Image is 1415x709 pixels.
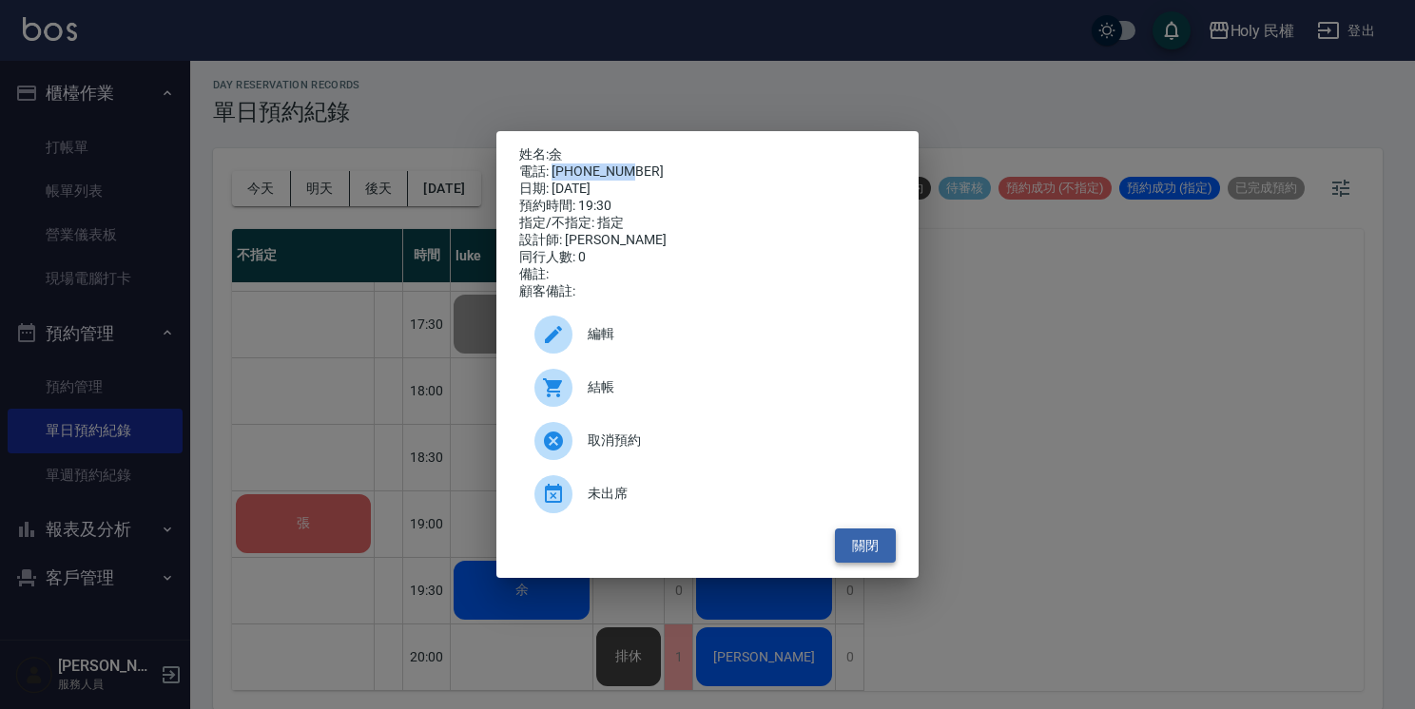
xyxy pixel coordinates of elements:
div: 備註: [519,266,896,283]
a: 結帳 [519,361,896,414]
span: 取消預約 [588,431,881,450]
div: 電話: [PHONE_NUMBER] [519,163,896,181]
span: 結帳 [588,377,881,397]
div: 日期: [DATE] [519,181,896,198]
div: 同行人數: 0 [519,249,896,266]
div: 指定/不指定: 指定 [519,215,896,232]
span: 未出席 [588,484,881,504]
p: 姓名: [519,146,896,163]
a: 余 [549,146,562,162]
div: 取消預約 [519,414,896,468]
div: 預約時間: 19:30 [519,198,896,215]
span: 編輯 [588,324,881,344]
div: 未出席 [519,468,896,521]
button: 關閉 [835,528,896,564]
div: 編輯 [519,308,896,361]
div: 顧客備註: [519,283,896,300]
div: 設計師: [PERSON_NAME] [519,232,896,249]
